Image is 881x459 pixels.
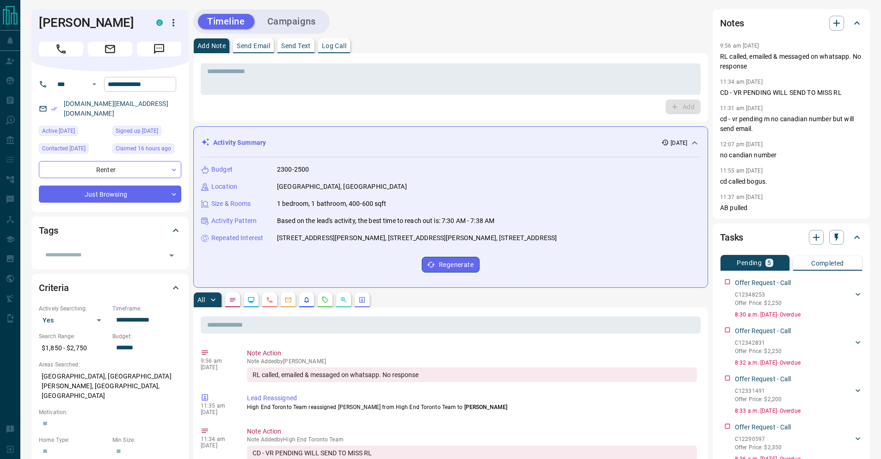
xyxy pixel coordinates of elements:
p: Home Type: [39,436,108,444]
p: 11:55 am [DATE] [720,167,763,174]
p: CD - VR PENDING WILL SEND TO MISS RL [720,88,863,98]
p: 5 [767,260,771,266]
div: RL called, emailed & messaged on whatsapp. No response [247,367,697,382]
button: Campaigns [258,14,325,29]
p: Activity Pattern [211,216,257,226]
p: High End Toronto Team reassigned [PERSON_NAME] from High End Toronto Team to [247,403,697,411]
p: 8:32 a.m. [DATE] - Overdue [735,359,863,367]
p: C12342831 [735,339,782,347]
p: Search Range: [39,332,108,341]
p: Lead Reassigned [247,393,697,403]
span: Email [88,42,132,56]
p: $1,850 - $2,750 [39,341,108,356]
p: Note Action [247,427,697,436]
div: Sat Aug 16 2025 [39,126,108,139]
div: Tasks [720,226,863,248]
p: Min Size: [112,436,181,444]
svg: Opportunities [340,296,347,304]
div: Notes [720,12,863,34]
p: [DATE] [201,442,233,449]
span: Claimed 16 hours ago [116,144,171,153]
button: Open [89,79,100,90]
p: Log Call [322,43,346,49]
div: Just Browsing [39,186,181,203]
div: C12290597Offer Price: $2,350 [735,433,863,453]
div: Renter [39,161,181,178]
p: 8:33 a.m. [DATE] - Overdue [735,407,863,415]
h2: Criteria [39,280,69,295]
div: Yes [39,313,108,328]
p: no candian number [720,150,863,160]
span: Call [39,42,83,56]
p: Offer Request - Call [735,374,791,384]
p: Send Text [281,43,311,49]
span: Message [137,42,181,56]
p: Location [211,182,237,192]
p: RL called, emailed & messaged on whatsapp. No response [720,52,863,71]
svg: Email Verified [51,105,57,112]
p: Areas Searched: [39,360,181,369]
p: Repeated Interest [211,233,263,243]
div: C12348253Offer Price: $2,250 [735,289,863,309]
p: Add Note [197,43,226,49]
div: condos.ca [156,19,163,26]
p: AB pulled [720,203,863,213]
button: Open [165,249,178,262]
p: C12290597 [735,435,782,443]
div: Criteria [39,277,181,299]
p: Based on the lead's activity, the best time to reach out is: 7:30 AM - 7:38 AM [277,216,494,226]
p: Offer Request - Call [735,278,791,288]
p: 12:07 pm [DATE] [720,141,763,148]
h2: Tags [39,223,58,238]
svg: Requests [321,296,329,304]
p: Completed [811,260,844,267]
p: 1 bedroom, 1 bathroom, 400-600 sqft [277,199,387,209]
button: Timeline [198,14,254,29]
p: [DATE] [671,139,687,147]
span: [PERSON_NAME] [464,404,507,410]
p: 9:56 am [201,358,233,364]
svg: Agent Actions [358,296,366,304]
p: [GEOGRAPHIC_DATA], [GEOGRAPHIC_DATA][PERSON_NAME], [GEOGRAPHIC_DATA], [GEOGRAPHIC_DATA] [39,369,181,403]
p: 8:30 a.m. [DATE] - Overdue [735,310,863,319]
p: All [197,297,205,303]
p: Budget: [112,332,181,341]
p: Actively Searching: [39,304,108,313]
div: Mon Aug 18 2025 [112,143,181,156]
svg: Lead Browsing Activity [247,296,255,304]
svg: Emails [284,296,292,304]
p: Pending [737,260,762,266]
p: Offer Request - Call [735,326,791,336]
p: Activity Summary [213,138,266,148]
p: [DATE] [201,409,233,416]
div: C12331491Offer Price: $2,200 [735,385,863,405]
p: 11:34 am [201,436,233,442]
p: Note Added by [PERSON_NAME] [247,358,697,365]
p: Note Added by High End Toronto Team [247,436,697,443]
p: Budget [211,165,233,174]
p: C12348253 [735,291,782,299]
p: Motivation: [39,408,181,416]
p: Offer Price: $2,250 [735,347,782,355]
h1: [PERSON_NAME] [39,15,142,30]
span: Active [DATE] [42,126,75,136]
p: Offer Request - Call [735,422,791,432]
p: Offer Price: $2,250 [735,299,782,307]
svg: Listing Alerts [303,296,310,304]
p: Size & Rooms [211,199,251,209]
p: 11:34 am [DATE] [720,79,763,85]
p: 11:35 am [201,403,233,409]
p: [GEOGRAPHIC_DATA], [GEOGRAPHIC_DATA] [277,182,407,192]
p: Timeframe: [112,304,181,313]
p: cd called bogus. [720,177,863,186]
p: cd - vr pending m no canadian number but will send email. [720,114,863,134]
h2: Tasks [720,230,743,245]
p: C12331491 [735,387,782,395]
p: 11:37 am [DATE] [720,194,763,200]
span: Contacted [DATE] [42,144,86,153]
span: Signed up [DATE] [116,126,158,136]
p: Send Email [237,43,270,49]
p: 2300-2500 [277,165,309,174]
p: 9:56 am [DATE] [720,43,759,49]
p: Offer Price: $2,200 [735,395,782,403]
